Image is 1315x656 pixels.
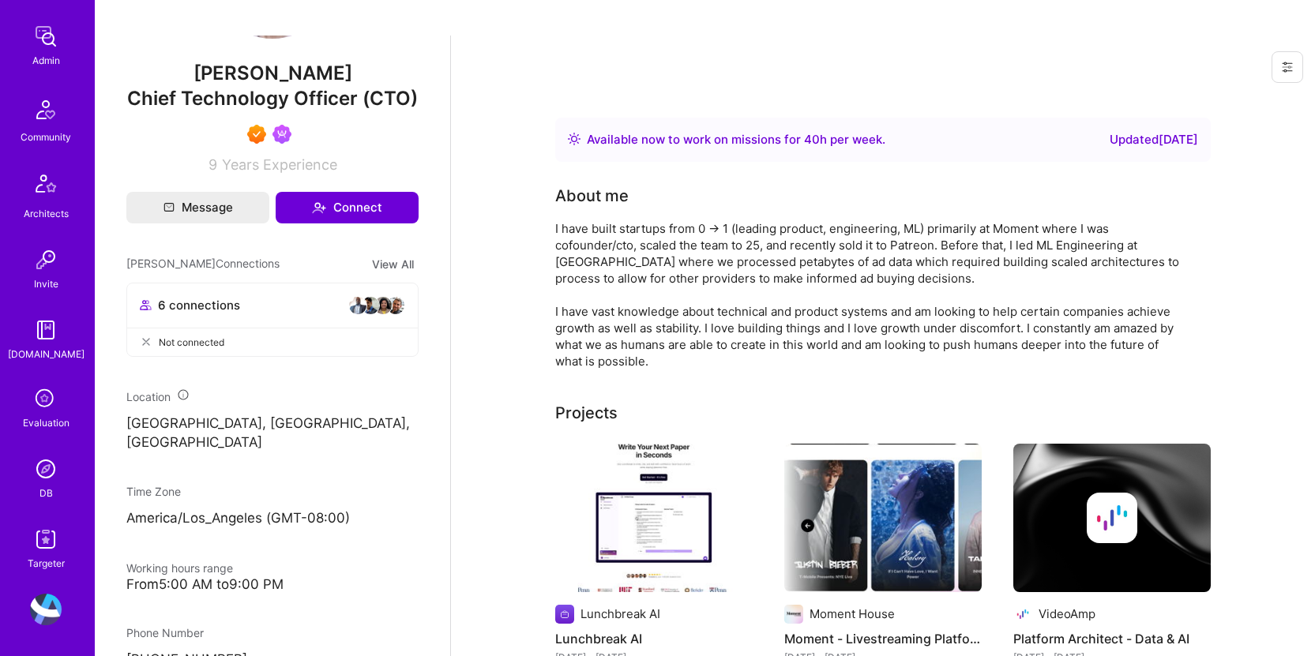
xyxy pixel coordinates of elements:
div: Evaluation [23,414,70,431]
span: 9 [209,156,217,173]
span: Not connected [159,334,224,350]
img: Been on Mission [272,125,291,144]
i: icon CloseGray [140,335,152,348]
div: Moment House [810,605,895,622]
div: Architects [24,205,69,222]
img: Community [27,91,65,129]
span: [PERSON_NAME] [126,62,419,85]
img: admin teamwork [30,21,62,52]
button: Message [126,192,269,223]
div: DB [39,485,53,501]
h4: Lunchbreak AI [555,628,753,649]
span: [PERSON_NAME] Connections [126,255,280,273]
img: Company logo [784,605,803,624]
div: Community [21,129,71,145]
div: Updated [DATE] [1110,130,1198,149]
img: avatar [361,296,380,315]
div: Projects [555,401,618,425]
div: Invite [34,276,58,292]
button: Connect [276,192,419,223]
i: icon Connect [312,201,326,215]
i: icon SelectionTeam [31,384,61,414]
div: About me [555,184,629,208]
div: From 5:00 AM to 9:00 PM [126,576,419,593]
img: cover [1013,444,1211,592]
img: User Avatar [30,594,62,625]
img: Company logo [1013,605,1032,624]
i: icon Collaborator [140,299,152,311]
img: Company logo [555,605,574,624]
span: Phone Number [126,626,204,639]
img: Invite [30,244,62,276]
div: Targeter [28,555,65,572]
img: Exceptional A.Teamer [247,125,266,144]
div: Available now to work on missions for h per week . [587,130,885,149]
span: 40 [804,132,820,147]
img: Lunchbreak AI [555,444,753,592]
i: icon Mail [163,202,175,213]
h4: Platform Architect - Data & AI [1013,628,1211,649]
div: Lunchbreak AI [580,605,660,622]
img: Availability [568,133,580,145]
button: 6 connectionsavataravataravataravatarNot connected [126,283,419,357]
div: Admin [32,52,60,69]
div: Location [126,388,419,405]
img: guide book [30,314,62,346]
div: [DOMAIN_NAME] [8,346,85,362]
span: Chief Technology Officer (CTO) [127,87,418,110]
button: View All [367,255,419,273]
img: avatar [374,296,393,315]
p: [GEOGRAPHIC_DATA], [GEOGRAPHIC_DATA], [GEOGRAPHIC_DATA] [126,414,419,452]
img: Moment - Livestreaming Platform for Creators [784,444,982,592]
a: User Avatar [26,594,66,625]
img: Company logo [1087,493,1137,543]
div: I have built startups from 0 -> 1 (leading product, engineering, ML) primarily at Moment where I ... [555,220,1187,369]
img: avatar [386,296,405,315]
img: Admin Search [30,453,62,485]
span: Time Zone [126,485,181,498]
h4: Moment - Livestreaming Platform for Creators [784,628,982,649]
p: America/Los_Angeles (GMT-08:00 ) [126,509,419,528]
img: avatar [348,296,367,315]
div: VideoAmp [1039,605,1095,622]
img: Skill Targeter [30,523,62,555]
span: Working hours range [126,561,233,575]
span: 6 connections [158,297,240,313]
img: Architects [27,167,65,205]
span: Years Experience [222,156,337,173]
